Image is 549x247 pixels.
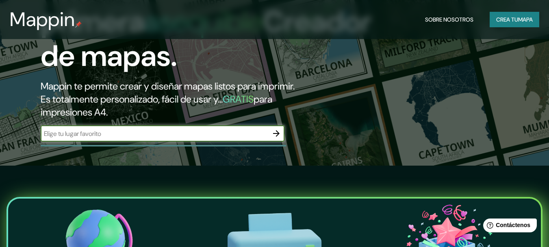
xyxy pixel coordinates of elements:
[422,12,477,27] button: Sobre nosotros
[477,215,540,238] iframe: Lanzador de widgets de ayuda
[75,21,82,28] img: pin de mapeo
[41,93,272,118] font: para impresiones A4.
[41,80,295,92] font: Mappin te permite crear y diseñar mapas listos para imprimir.
[41,93,223,105] font: Es totalmente personalizado, fácil de usar y...
[496,16,518,23] font: Crea tu
[10,7,75,32] font: Mappin
[490,12,539,27] button: Crea tumapa
[223,93,254,105] font: GRATIS
[518,16,533,23] font: mapa
[41,129,268,138] input: Elige tu lugar favorito
[425,16,473,23] font: Sobre nosotros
